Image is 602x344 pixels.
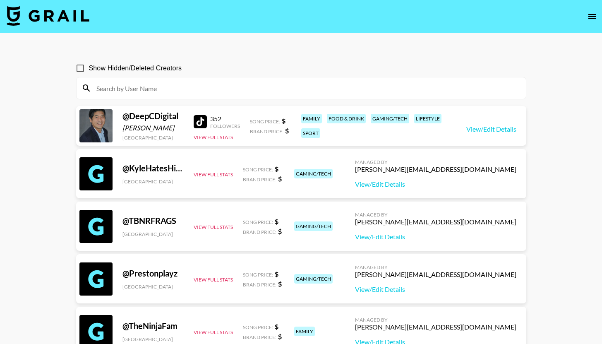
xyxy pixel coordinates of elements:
span: Brand Price: [250,128,283,135]
button: View Full Stats [194,171,233,178]
a: View/Edit Details [355,285,516,293]
a: View/Edit Details [355,233,516,241]
div: @ KyleHatesHiking [122,163,184,173]
div: @ Prestonplayz [122,268,184,279]
div: [PERSON_NAME][EMAIL_ADDRESS][DOMAIN_NAME] [355,323,516,331]
a: View/Edit Details [355,180,516,188]
div: [PERSON_NAME] [122,124,184,132]
img: Grail Talent [7,6,89,26]
div: [GEOGRAPHIC_DATA] [122,135,184,141]
span: Song Price: [243,219,273,225]
a: View/Edit Details [466,125,516,133]
button: View Full Stats [194,329,233,335]
div: sport [301,128,320,138]
div: family [294,327,315,336]
div: [GEOGRAPHIC_DATA] [122,231,184,237]
strong: $ [278,280,282,288]
input: Search by User Name [91,82,521,95]
div: Managed By [355,212,516,218]
div: gaming/tech [294,169,333,178]
strong: $ [278,227,282,235]
div: gaming/tech [294,274,333,284]
div: Managed By [355,159,516,165]
div: gaming/tech [294,221,333,231]
div: [PERSON_NAME][EMAIL_ADDRESS][DOMAIN_NAME] [355,165,516,173]
div: [GEOGRAPHIC_DATA] [122,336,184,342]
div: @ DeepCDigital [122,111,184,121]
div: 352 [210,115,240,123]
span: Brand Price: [243,229,276,235]
div: @ TBNRFRAGS [122,216,184,226]
div: Followers [210,123,240,129]
button: open drawer [584,8,600,25]
div: @ TheNinjaFam [122,321,184,331]
strong: $ [275,270,278,278]
div: [PERSON_NAME][EMAIL_ADDRESS][DOMAIN_NAME] [355,270,516,279]
span: Song Price: [243,324,273,330]
span: Song Price: [250,118,280,125]
div: [GEOGRAPHIC_DATA] [122,284,184,290]
span: Brand Price: [243,281,276,288]
strong: $ [275,165,278,173]
div: Managed By [355,264,516,270]
button: View Full Stats [194,277,233,283]
div: food & drink [327,114,366,123]
strong: $ [282,117,285,125]
strong: $ [275,217,278,225]
div: lifestyle [414,114,441,123]
div: Managed By [355,317,516,323]
span: Song Price: [243,272,273,278]
span: Song Price: [243,166,273,173]
span: Brand Price: [243,176,276,183]
div: family [301,114,322,123]
strong: $ [278,175,282,183]
span: Brand Price: [243,334,276,340]
button: View Full Stats [194,134,233,140]
span: Show Hidden/Deleted Creators [89,63,182,73]
div: [GEOGRAPHIC_DATA] [122,178,184,185]
strong: $ [278,332,282,340]
strong: $ [275,322,278,330]
strong: $ [285,127,289,135]
div: gaming/tech [371,114,409,123]
button: View Full Stats [194,224,233,230]
div: [PERSON_NAME][EMAIL_ADDRESS][DOMAIN_NAME] [355,218,516,226]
